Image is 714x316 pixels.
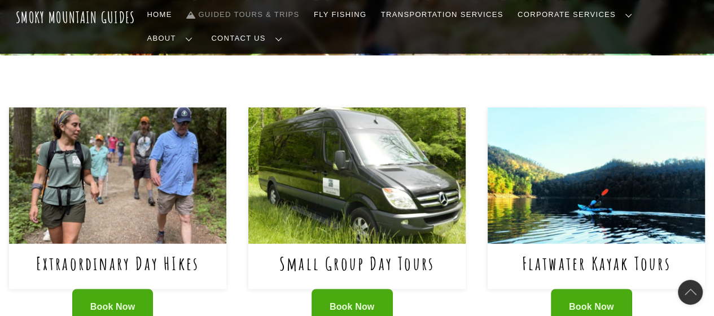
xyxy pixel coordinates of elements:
[569,301,614,313] span: Book Now
[143,27,202,50] a: About
[182,3,304,27] a: Guided Tours & Trips
[248,107,466,243] img: Small Group Day Tours
[488,107,705,243] img: Flatwater Kayak Tours
[522,252,671,275] a: Flatwater Kayak Tours
[279,252,435,275] a: Small Group Day Tours
[36,252,200,275] a: Extraordinary Day HIkes
[16,8,135,27] a: Smoky Mountain Guides
[207,27,291,50] a: Contact Us
[143,3,177,27] a: Home
[376,3,507,27] a: Transportation Services
[90,301,135,313] span: Book Now
[513,3,641,27] a: Corporate Services
[309,3,371,27] a: Fly Fishing
[330,301,375,313] span: Book Now
[9,107,226,243] img: Extraordinary Day HIkes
